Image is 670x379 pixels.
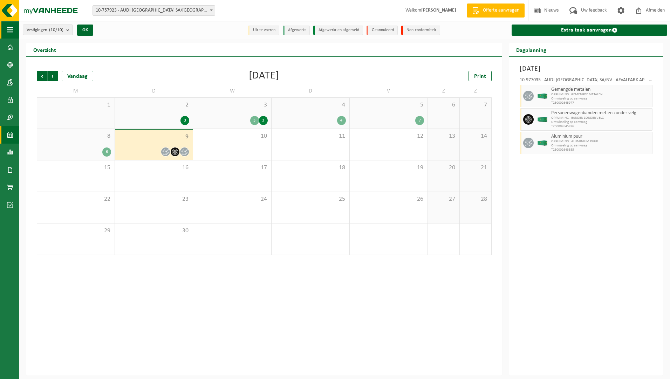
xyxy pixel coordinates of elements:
[37,85,115,97] td: M
[41,227,111,235] span: 29
[474,74,486,79] span: Print
[463,132,488,140] span: 14
[551,116,650,120] span: OPRUIMING : BANDEN ZONDER VELG
[428,85,460,97] td: Z
[118,227,189,235] span: 30
[275,132,346,140] span: 11
[259,116,268,125] div: 3
[102,147,111,157] div: 6
[248,26,279,35] li: Uit te voeren
[118,101,189,109] span: 2
[469,71,492,81] a: Print
[551,144,650,148] span: Omwisseling op aanvraag
[509,43,553,56] h2: Dagplanning
[460,85,492,97] td: Z
[118,133,189,141] span: 9
[197,132,267,140] span: 10
[431,101,456,109] span: 6
[463,164,488,172] span: 21
[537,94,548,99] img: HK-XC-40-GN-00
[193,85,271,97] td: W
[512,25,667,36] a: Extra taak aanvragen
[275,195,346,203] span: 25
[275,101,346,109] span: 4
[353,101,424,109] span: 5
[249,71,279,81] div: [DATE]
[467,4,525,18] a: Offerte aanvragen
[93,6,215,15] span: 10-757923 - AUDI BRUSSELS SA/NV - VORST
[353,164,424,172] span: 19
[551,120,650,124] span: Omwisseling op aanvraag
[431,195,456,203] span: 27
[27,25,63,35] span: Vestigingen
[431,132,456,140] span: 13
[463,195,488,203] span: 28
[197,195,267,203] span: 24
[197,101,267,109] span: 3
[551,101,650,105] span: T250002645977
[367,26,398,35] li: Geannuleerd
[77,25,93,36] button: OK
[520,78,652,85] div: 10-977035 - AUDI [GEOGRAPHIC_DATA] SA/NV - AFVALPARK AP – OPRUIMING EOP - VORST
[49,28,63,32] count: (10/10)
[350,85,428,97] td: V
[337,116,346,125] div: 4
[551,97,650,101] span: Omwisseling op aanvraag
[283,26,310,35] li: Afgewerkt
[41,164,111,172] span: 15
[115,85,193,97] td: D
[421,8,456,13] strong: [PERSON_NAME]
[551,139,650,144] span: OPRUIMING : ALUMINIUM PUUR
[118,195,189,203] span: 23
[520,64,652,74] h3: [DATE]
[272,85,350,97] td: D
[551,134,650,139] span: Aluminium puur
[118,164,189,172] span: 16
[481,7,521,14] span: Offerte aanvragen
[551,148,650,152] span: T250002643555
[26,43,63,56] h2: Overzicht
[37,71,47,81] span: Vorige
[431,164,456,172] span: 20
[48,71,58,81] span: Volgende
[62,71,93,81] div: Vandaag
[551,124,650,129] span: T250002645976
[353,132,424,140] span: 12
[41,195,111,203] span: 22
[41,101,111,109] span: 1
[551,110,650,116] span: Personenwagenbanden met en zonder velg
[197,164,267,172] span: 17
[180,116,189,125] div: 3
[275,164,346,172] span: 18
[250,116,259,125] div: 3
[537,117,548,122] img: HK-XC-40-GN-00
[415,116,424,125] div: 7
[537,140,548,146] img: HK-XC-40-GN-00
[93,5,215,16] span: 10-757923 - AUDI BRUSSELS SA/NV - VORST
[401,26,440,35] li: Non-conformiteit
[23,25,73,35] button: Vestigingen(10/10)
[313,26,363,35] li: Afgewerkt en afgemeld
[463,101,488,109] span: 7
[551,92,650,97] span: OPRUIMING : GEMENGDE METALEN
[551,87,650,92] span: Gemengde metalen
[41,132,111,140] span: 8
[353,195,424,203] span: 26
